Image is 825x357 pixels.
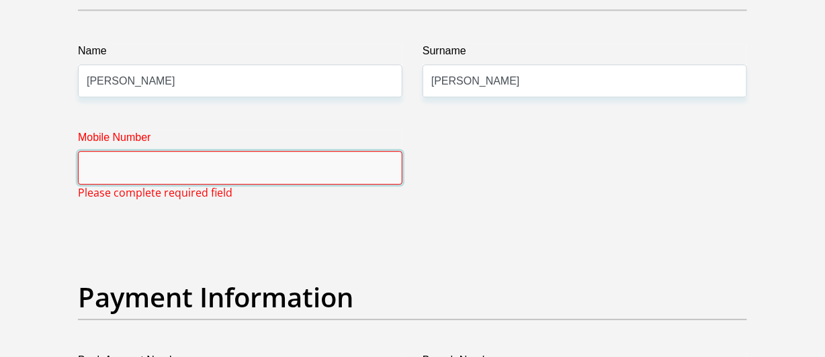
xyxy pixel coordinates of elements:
label: Surname [423,43,747,64]
span: Please complete required field [78,185,232,201]
label: Mobile Number [78,130,402,151]
input: Mobile Number [78,151,402,184]
label: Name [78,43,402,64]
h2: Payment Information [78,281,747,313]
input: Surname [423,64,747,97]
input: Name [78,64,402,97]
